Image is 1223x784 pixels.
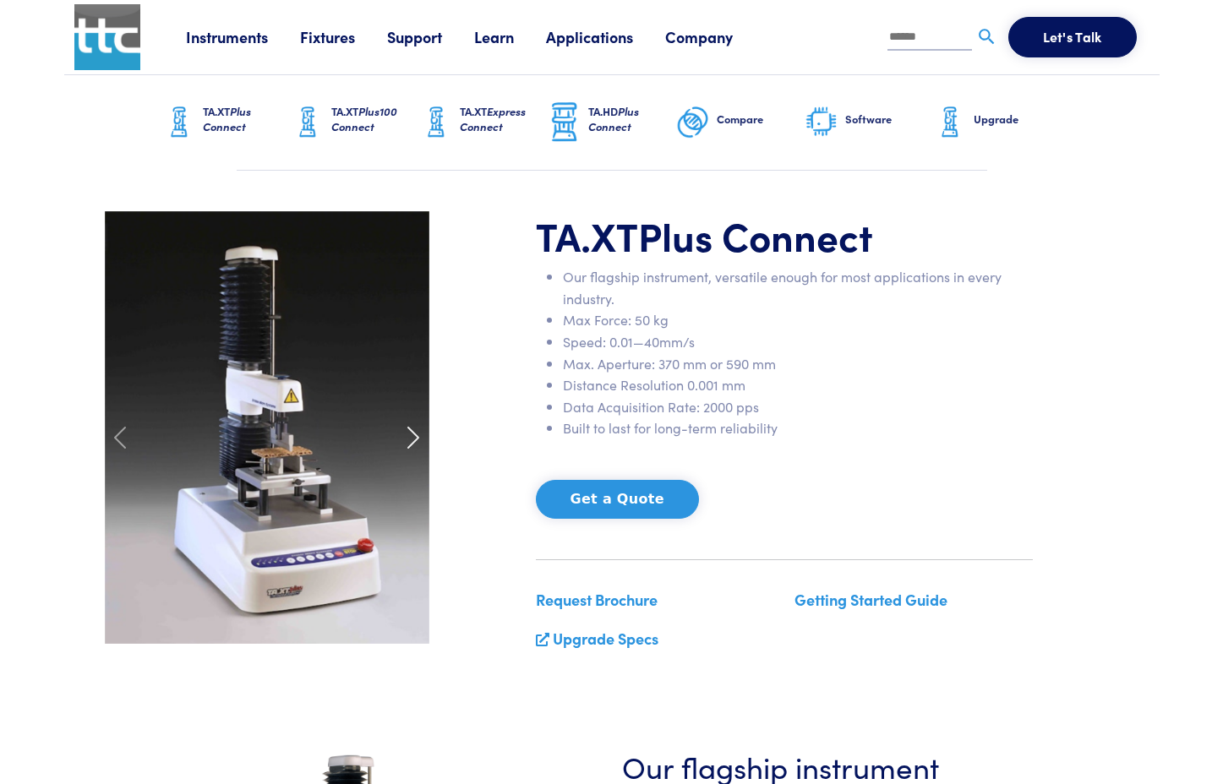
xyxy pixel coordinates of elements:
h6: TA.XT [460,104,548,134]
a: Getting Started Guide [794,589,947,610]
span: Plus Connect [203,103,251,134]
li: Speed: 0.01—40mm/s [563,331,1033,353]
img: ttc_logo_1x1_v1.0.png [74,4,140,70]
li: Our flagship instrument, versatile enough for most applications in every industry. [563,266,1033,309]
h6: TA.XT [203,104,291,134]
img: ta-xt-graphic.png [933,101,967,144]
img: ta-hd-graphic.png [548,101,581,144]
h6: TA.XT [331,104,419,134]
h1: TA.XT [536,211,1033,260]
h6: TA.HD [588,104,676,134]
a: Software [805,75,933,170]
img: ta-xt-graphic.png [419,101,453,144]
a: Instruments [186,26,300,47]
li: Distance Resolution 0.001 mm [563,374,1033,396]
li: Data Acquisition Rate: 2000 pps [563,396,1033,418]
a: TA.XTPlus Connect [162,75,291,170]
h6: Upgrade [974,112,1062,127]
a: Support [387,26,474,47]
img: ta-xt-graphic.png [162,101,196,144]
h6: Compare [717,112,805,127]
a: TA.HDPlus Connect [548,75,676,170]
img: carousel-ta-xt-plus-cracker.jpg [105,211,429,644]
a: Learn [474,26,546,47]
span: Plus Connect [588,103,639,134]
img: software-graphic.png [805,105,838,140]
h6: Software [845,112,933,127]
a: Compare [676,75,805,170]
a: Upgrade Specs [553,628,658,649]
button: Let's Talk [1008,17,1137,57]
img: compare-graphic.png [676,101,710,144]
li: Max Force: 50 kg [563,309,1033,331]
li: Max. Aperture: 370 mm or 590 mm [563,353,1033,375]
img: ta-xt-graphic.png [291,101,325,144]
button: Get a Quote [536,480,699,519]
span: Plus100 Connect [331,103,397,134]
span: Plus Connect [638,208,873,262]
span: Express Connect [460,103,526,134]
a: Request Brochure [536,589,658,610]
a: Upgrade [933,75,1062,170]
a: Fixtures [300,26,387,47]
a: TA.XTPlus100 Connect [291,75,419,170]
a: Company [665,26,765,47]
a: Applications [546,26,665,47]
li: Built to last for long-term reliability [563,417,1033,439]
a: TA.XTExpress Connect [419,75,548,170]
